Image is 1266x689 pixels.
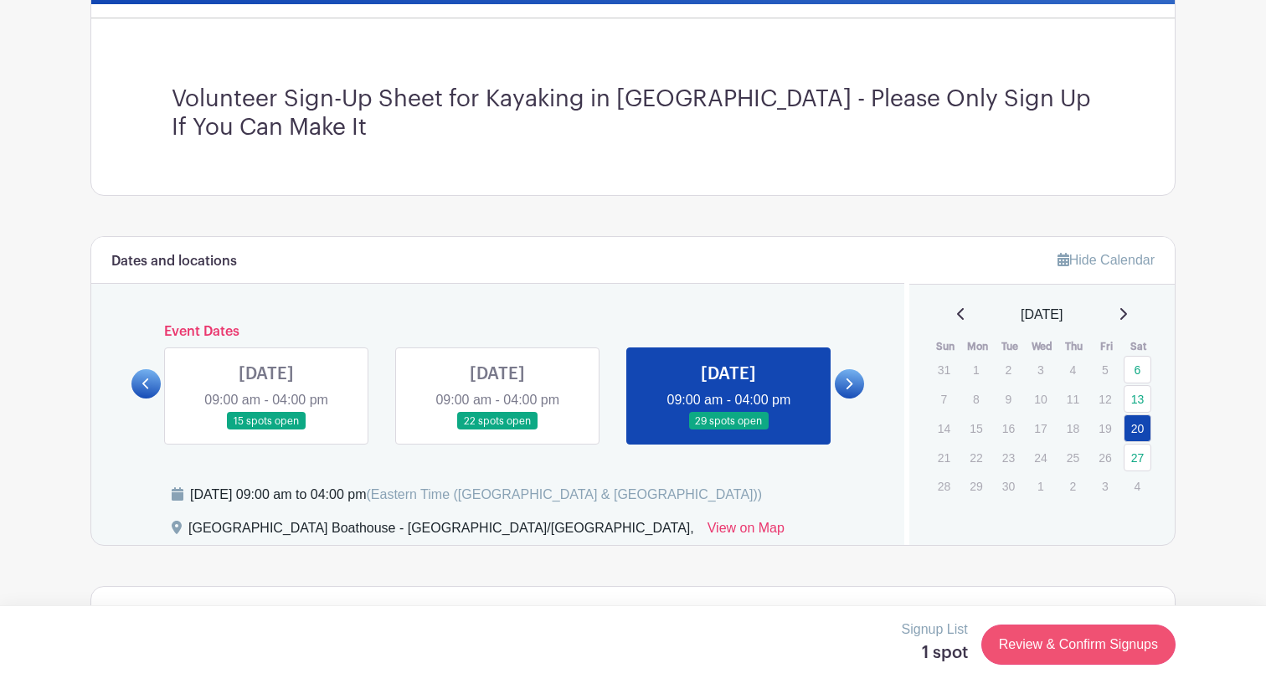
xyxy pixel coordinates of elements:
[1124,356,1151,383] a: 6
[930,415,958,441] p: 14
[1027,357,1054,383] p: 3
[1091,473,1119,499] p: 3
[1027,473,1054,499] p: 1
[1059,386,1087,412] p: 11
[981,625,1176,665] a: Review & Confirm Signups
[366,487,762,501] span: (Eastern Time ([GEOGRAPHIC_DATA] & [GEOGRAPHIC_DATA]))
[708,518,785,545] a: View on Map
[930,386,958,412] p: 7
[1091,386,1119,412] p: 12
[994,338,1027,355] th: Tue
[902,620,968,640] p: Signup List
[1124,414,1151,442] a: 20
[995,473,1022,499] p: 30
[995,386,1022,412] p: 9
[962,386,990,412] p: 8
[1059,357,1087,383] p: 4
[1058,338,1091,355] th: Thu
[929,338,962,355] th: Sun
[1091,415,1119,441] p: 19
[1027,445,1054,470] p: 24
[1123,338,1155,355] th: Sat
[1027,415,1054,441] p: 17
[962,473,990,499] p: 29
[1021,305,1063,325] span: [DATE]
[962,357,990,383] p: 1
[1124,385,1151,413] a: 13
[930,473,958,499] p: 28
[961,338,994,355] th: Mon
[1124,473,1151,499] p: 4
[190,485,762,505] div: [DATE] 09:00 am to 04:00 pm
[1026,338,1058,355] th: Wed
[161,324,835,340] h6: Event Dates
[1027,386,1054,412] p: 10
[1091,357,1119,383] p: 5
[995,357,1022,383] p: 2
[1059,445,1087,470] p: 25
[172,85,1094,141] h3: Volunteer Sign-Up Sheet for Kayaking in [GEOGRAPHIC_DATA] - Please Only Sign Up If You Can Make It
[1058,253,1155,267] a: Hide Calendar
[902,643,968,663] h5: 1 spot
[111,254,237,270] h6: Dates and locations
[930,357,958,383] p: 31
[995,445,1022,470] p: 23
[1091,445,1119,470] p: 26
[188,518,694,545] div: [GEOGRAPHIC_DATA] Boathouse - [GEOGRAPHIC_DATA]/[GEOGRAPHIC_DATA],
[1059,415,1087,441] p: 18
[1090,338,1123,355] th: Fri
[1059,473,1087,499] p: 2
[930,445,958,470] p: 21
[1124,444,1151,471] a: 27
[995,415,1022,441] p: 16
[962,445,990,470] p: 22
[962,415,990,441] p: 15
